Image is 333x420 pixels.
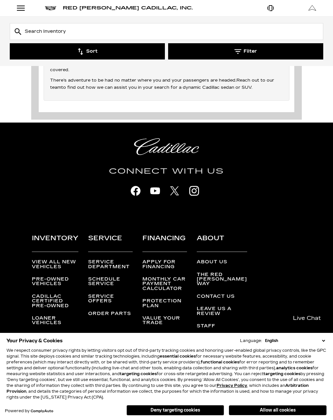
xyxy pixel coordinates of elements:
[168,43,323,59] button: Filter
[32,277,79,286] a: Pre-Owned Vehicles
[15,138,318,155] a: Cadillac Light Heritage Logo
[286,310,328,326] a: Live Chat
[88,260,133,269] a: Service Department
[240,339,262,343] div: Language:
[32,260,79,269] a: View All New Vehicles
[31,409,53,413] a: ComplyAuto
[166,183,183,199] a: X
[201,360,239,364] strong: functional cookies
[15,165,318,177] h4: Connect With Us
[142,233,187,252] h3: Financing
[88,277,133,286] a: Schedule Service
[50,77,283,91] p: There’s adventure to be had no matter where you and your passengers are headed. to find out how w...
[45,6,56,10] img: Cadillac logo
[217,383,247,388] u: Privacy Policy
[32,233,79,252] h3: Inventory
[290,314,324,322] span: Live Chat
[5,409,53,413] div: Powered by
[10,43,165,59] button: Sort
[186,183,202,199] a: instagram
[127,183,144,199] a: facebook
[197,307,247,316] a: Leave Us a Review
[263,372,300,376] strong: targeting cookies
[7,348,326,400] p: We respect consumer privacy rights by letting visitors opt out of third-party tracking cookies an...
[197,324,247,328] a: Staff
[32,316,79,325] a: Loaner Vehicles
[197,272,247,286] a: The Red [PERSON_NAME] Way
[142,277,187,291] a: Monthly Car Payment Calculator
[88,233,133,252] h3: Service
[88,311,133,316] a: Order Parts
[160,354,196,359] strong: essential cookies
[120,372,157,376] strong: targeting cookies
[63,5,193,11] span: Red [PERSON_NAME] Cadillac, Inc.
[276,366,313,370] strong: analytics cookies
[127,405,224,415] button: Deny targeting cookies
[142,299,187,308] a: Protection Plan
[197,233,247,252] h3: About
[197,294,247,299] a: Contact Us
[263,338,326,344] select: Language Select
[229,405,326,415] button: Allow all cookies
[88,294,133,304] a: Service Offers
[147,183,163,199] a: youtube
[142,316,187,325] a: Value Your Trade
[142,260,187,269] a: Apply for Financing
[63,6,193,10] a: Red [PERSON_NAME] Cadillac, Inc.
[32,294,79,308] a: Cadillac Certified Pre-Owned
[10,23,323,40] input: Search Inventory
[197,260,247,264] a: About Us
[7,336,63,345] span: Your Privacy & Cookies
[134,138,199,155] img: Cadillac Light Heritage Logo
